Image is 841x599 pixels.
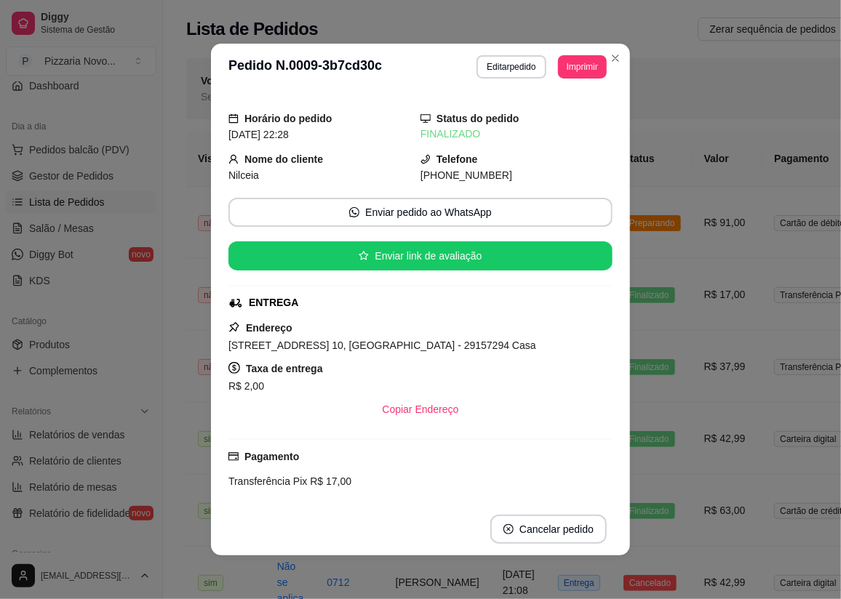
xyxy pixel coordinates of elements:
[307,475,351,487] span: R$ 17,00
[437,153,478,165] strong: Telefone
[477,55,546,79] button: Editarpedido
[228,113,239,124] span: calendar
[244,451,299,462] strong: Pagamento
[228,321,240,333] span: pushpin
[359,251,369,261] span: star
[370,395,470,424] button: Copiar Endereço
[503,524,514,534] span: close-circle
[420,169,512,181] span: [PHONE_NUMBER]
[437,113,519,124] strong: Status do pedido
[558,55,607,79] button: Imprimir
[604,47,627,70] button: Close
[244,153,323,165] strong: Nome do cliente
[228,241,613,270] button: starEnviar link de avaliação
[349,207,359,217] span: whats-app
[228,475,307,487] span: Transferência Pix
[420,154,431,164] span: phone
[490,515,607,544] button: close-circleCancelar pedido
[246,363,323,374] strong: Taxa de entrega
[228,198,613,227] button: whats-appEnviar pedido ao WhatsApp
[228,55,382,79] h3: Pedido N. 0009-3b7cd30c
[228,129,289,140] span: [DATE] 22:28
[244,113,332,124] strong: Horário do pedido
[228,339,536,351] span: [STREET_ADDRESS] 10, [GEOGRAPHIC_DATA] - 29157294 Casa
[228,362,240,374] span: dollar
[246,322,292,334] strong: Endereço
[228,380,264,392] span: R$ 2,00
[249,295,298,310] div: ENTREGA
[420,113,431,124] span: desktop
[228,451,239,462] span: credit-card
[420,126,613,142] div: FINALIZADO
[228,154,239,164] span: user
[228,169,259,181] span: Nilceia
